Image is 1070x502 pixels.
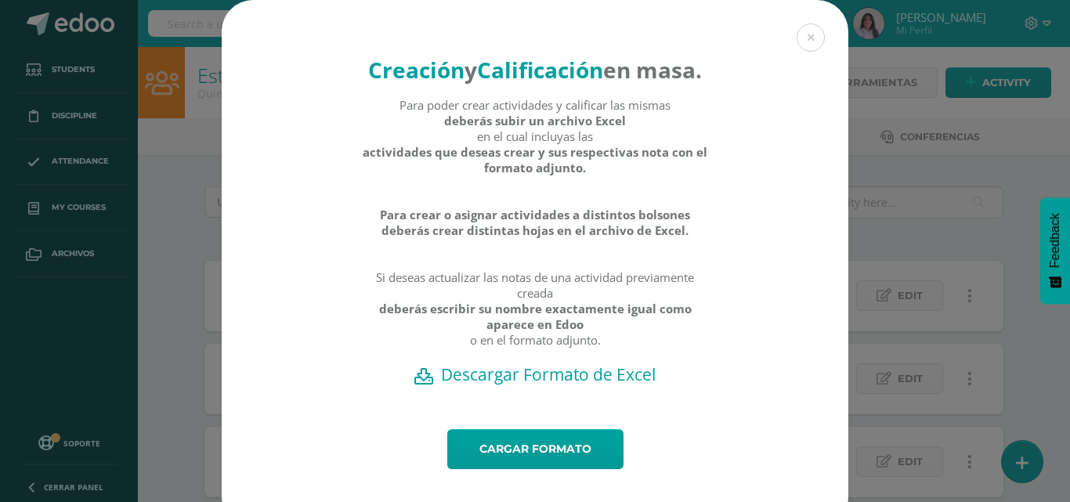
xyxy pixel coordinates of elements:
strong: actividades que deseas crear y sus respectivas nota con el formato adjunto. [362,144,709,175]
button: Feedback - Mostrar encuesta [1040,197,1070,304]
button: Close (Esc) [797,23,825,52]
h4: en masa. [362,55,709,85]
a: Cargar formato [447,429,624,469]
strong: Para crear o asignar actividades a distintos bolsones deberás crear distintas hojas en el archivo... [362,207,709,238]
strong: deberás escribir su nombre exactamente igual como aparece en Edoo [362,301,709,332]
strong: Calificación [477,55,603,85]
span: Feedback [1048,213,1062,268]
a: Descargar Formato de Excel [249,363,821,385]
strong: y [465,55,477,85]
div: Para poder crear actividades y calificar las mismas en el cual incluyas las Si deseas actualizar ... [362,97,709,363]
strong: Creación [368,55,465,85]
strong: deberás subir un archivo Excel [444,113,626,128]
